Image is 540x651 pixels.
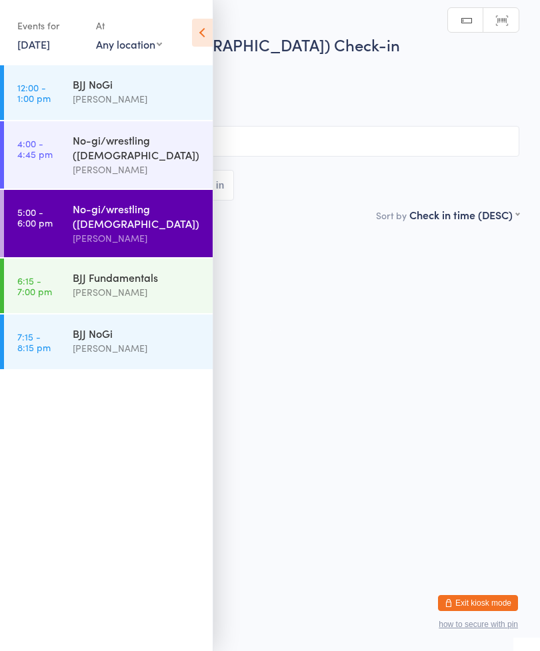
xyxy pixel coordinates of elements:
[4,315,213,369] a: 7:15 -8:15 pmBJJ NoGi[PERSON_NAME]
[73,201,201,231] div: No-gi/wrestling ([DEMOGRAPHIC_DATA])
[4,121,213,189] a: 4:00 -4:45 pmNo-gi/wrestling ([DEMOGRAPHIC_DATA])[PERSON_NAME]
[4,259,213,313] a: 6:15 -7:00 pmBJJ Fundamentals[PERSON_NAME]
[4,190,213,257] a: 5:00 -6:00 pmNo-gi/wrestling ([DEMOGRAPHIC_DATA])[PERSON_NAME]
[17,82,51,103] time: 12:00 - 1:00 pm
[409,207,519,222] div: Check in time (DESC)
[17,15,83,37] div: Events for
[17,138,53,159] time: 4:00 - 4:45 pm
[73,133,201,162] div: No-gi/wrestling ([DEMOGRAPHIC_DATA])
[17,207,53,228] time: 5:00 - 6:00 pm
[17,275,52,297] time: 6:15 - 7:00 pm
[21,75,499,89] span: [PERSON_NAME]
[21,33,519,55] h2: No-gi/wrestling ([DEMOGRAPHIC_DATA]) Check-in
[96,15,162,37] div: At
[21,126,519,157] input: Search
[73,231,201,246] div: [PERSON_NAME]
[73,91,201,107] div: [PERSON_NAME]
[17,37,50,51] a: [DATE]
[73,270,201,285] div: BJJ Fundamentals
[96,37,162,51] div: Any location
[73,340,201,356] div: [PERSON_NAME]
[73,77,201,91] div: BJJ NoGi
[73,162,201,177] div: [PERSON_NAME]
[376,209,407,222] label: Sort by
[73,285,201,300] div: [PERSON_NAME]
[21,102,519,115] span: Brazilian Jiu-Jitsu
[438,595,518,611] button: Exit kiosk mode
[439,620,518,629] button: how to secure with pin
[21,62,499,75] span: [DATE] 4:00pm
[17,331,51,352] time: 7:15 - 8:15 pm
[73,326,201,340] div: BJJ NoGi
[21,89,499,102] span: [STREET_ADDRESS]
[4,65,213,120] a: 12:00 -1:00 pmBJJ NoGi[PERSON_NAME]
